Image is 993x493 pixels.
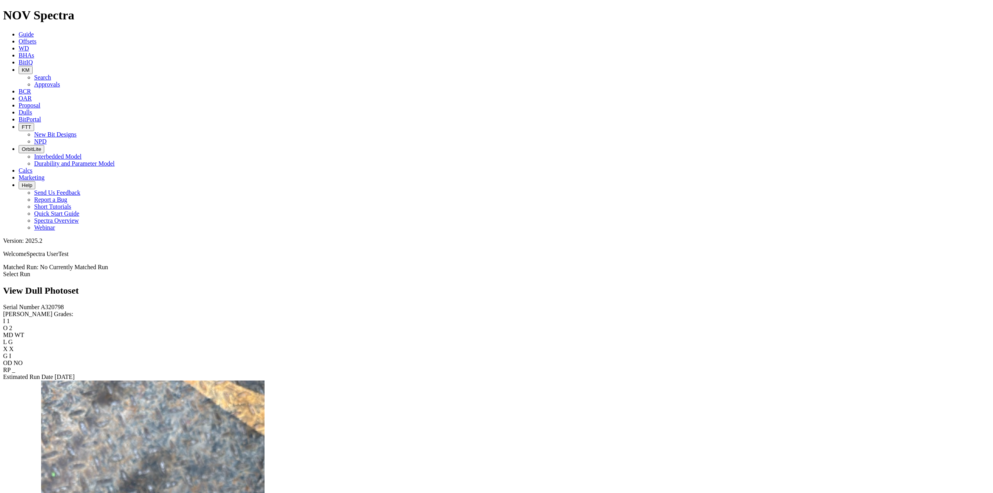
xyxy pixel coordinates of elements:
[19,52,34,59] a: BHAs
[55,374,75,380] span: [DATE]
[3,8,990,22] h1: NOV Spectra
[3,285,990,296] h2: View Dull Photoset
[19,181,35,189] button: Help
[3,318,5,324] label: I
[19,145,44,153] button: OrbitLite
[34,138,47,145] a: NPD
[15,332,24,338] span: WT
[3,264,38,270] span: Matched Run:
[3,304,40,310] label: Serial Number
[34,210,79,217] a: Quick Start Guide
[19,174,45,181] a: Marketing
[34,74,51,81] a: Search
[3,339,7,345] label: L
[22,182,32,188] span: Help
[3,271,30,277] a: Select Run
[34,81,60,88] a: Approvals
[9,346,14,352] span: X
[26,251,69,257] span: Spectra UserTest
[34,203,71,210] a: Short Tutorials
[19,66,33,74] button: KM
[9,325,12,331] span: 2
[19,59,33,66] a: BitIQ
[34,217,79,224] a: Spectra Overview
[19,109,32,116] a: Dulls
[34,196,67,203] a: Report a Bug
[22,146,41,152] span: OrbitLite
[3,237,990,244] div: Version: 2025.2
[3,251,990,258] p: Welcome
[34,131,76,138] a: New Bit Designs
[19,45,29,52] a: WD
[34,160,115,167] a: Durability and Parameter Model
[3,311,990,318] div: [PERSON_NAME] Grades:
[3,367,10,373] label: RP
[40,264,108,270] span: No Currently Matched Run
[19,31,34,38] a: Guide
[8,339,13,345] span: G
[19,38,36,45] a: Offsets
[14,360,22,366] span: NO
[3,353,8,359] label: G
[12,367,15,373] span: _
[19,95,32,102] a: OAR
[7,318,10,324] span: 1
[41,304,64,310] span: A320798
[19,116,41,123] a: BitPortal
[22,124,31,130] span: FTT
[22,67,29,73] span: KM
[3,374,53,380] label: Estimated Run Date
[34,224,55,231] a: Webinar
[19,88,31,95] a: BCR
[19,102,40,109] a: Proposal
[19,123,34,131] button: FTT
[3,325,8,331] label: O
[3,346,8,352] label: X
[3,332,13,338] label: MD
[34,153,81,160] a: Interbedded Model
[19,167,33,174] a: Calcs
[34,189,80,196] a: Send Us Feedback
[3,360,12,366] label: OD
[9,353,11,359] span: I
